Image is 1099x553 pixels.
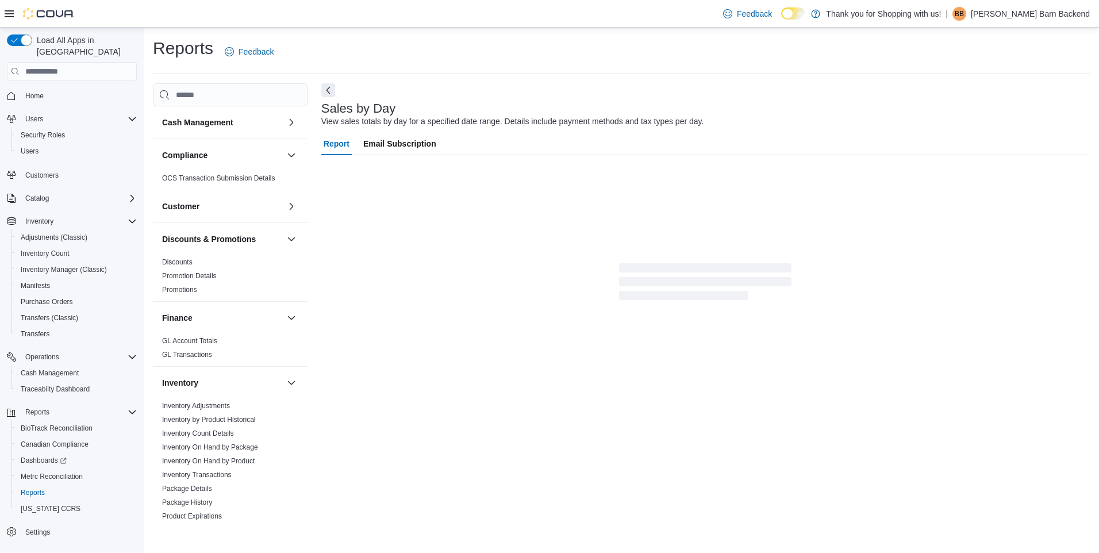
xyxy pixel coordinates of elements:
[16,263,112,276] a: Inventory Manager (Classic)
[25,408,49,417] span: Reports
[11,420,141,436] button: BioTrack Reconciliation
[285,199,298,213] button: Customer
[21,191,137,205] span: Catalog
[11,365,141,381] button: Cash Management
[2,404,141,420] button: Reports
[16,366,137,380] span: Cash Management
[16,382,94,396] a: Traceabilty Dashboard
[826,7,941,21] p: Thank you for Shopping with us!
[16,231,92,244] a: Adjustments (Classic)
[21,424,93,433] span: BioTrack Reconciliation
[21,167,137,182] span: Customers
[162,149,282,161] button: Compliance
[162,350,212,359] span: GL Transactions
[2,87,141,104] button: Home
[971,7,1090,21] p: [PERSON_NAME] Barn Backend
[32,34,137,57] span: Load All Apps in [GEOGRAPHIC_DATA]
[25,171,59,180] span: Customers
[21,281,50,290] span: Manifests
[285,116,298,129] button: Cash Management
[324,132,349,155] span: Report
[21,405,137,419] span: Reports
[162,312,282,324] button: Finance
[162,174,275,182] a: OCS Transaction Submission Details
[21,385,90,394] span: Traceabilty Dashboard
[21,112,48,126] button: Users
[321,102,396,116] h3: Sales by Day
[162,498,212,506] a: Package History
[162,470,232,479] span: Inventory Transactions
[955,7,964,21] span: BB
[162,285,197,294] span: Promotions
[162,484,212,493] span: Package Details
[952,7,966,21] div: Budd Barn Backend
[16,279,137,293] span: Manifests
[11,310,141,326] button: Transfers (Classic)
[11,452,141,468] a: Dashboards
[162,443,258,452] span: Inventory On Hand by Package
[2,111,141,127] button: Users
[2,524,141,540] button: Settings
[16,421,97,435] a: BioTrack Reconciliation
[11,262,141,278] button: Inventory Manager (Classic)
[162,402,230,410] a: Inventory Adjustments
[21,249,70,258] span: Inventory Count
[162,498,212,507] span: Package History
[16,502,85,516] a: [US_STATE] CCRS
[162,233,256,245] h3: Discounts & Promotions
[162,201,282,212] button: Customer
[162,258,193,267] span: Discounts
[25,114,43,124] span: Users
[2,349,141,365] button: Operations
[162,312,193,324] h3: Finance
[16,128,137,142] span: Security Roles
[153,171,308,190] div: Compliance
[11,127,141,143] button: Security Roles
[21,525,137,539] span: Settings
[16,231,137,244] span: Adjustments (Classic)
[11,245,141,262] button: Inventory Count
[21,488,45,497] span: Reports
[162,233,282,245] button: Discounts & Promotions
[21,214,137,228] span: Inventory
[162,401,230,410] span: Inventory Adjustments
[285,148,298,162] button: Compliance
[11,436,141,452] button: Canadian Compliance
[21,89,48,103] a: Home
[11,326,141,342] button: Transfers
[2,190,141,206] button: Catalog
[162,377,282,389] button: Inventory
[16,470,87,483] a: Metrc Reconciliation
[16,454,137,467] span: Dashboards
[21,405,54,419] button: Reports
[21,504,80,513] span: [US_STATE] CCRS
[11,294,141,310] button: Purchase Orders
[737,8,772,20] span: Feedback
[321,83,335,97] button: Next
[16,486,137,500] span: Reports
[21,147,39,156] span: Users
[16,327,137,341] span: Transfers
[162,471,232,479] a: Inventory Transactions
[718,2,777,25] a: Feedback
[21,297,73,306] span: Purchase Orders
[162,429,234,438] span: Inventory Count Details
[11,501,141,517] button: [US_STATE] CCRS
[25,194,49,203] span: Catalog
[162,456,255,466] span: Inventory On Hand by Product
[16,311,83,325] a: Transfers (Classic)
[162,149,207,161] h3: Compliance
[162,271,217,281] span: Promotion Details
[162,512,222,520] a: Product Expirations
[162,272,217,280] a: Promotion Details
[285,232,298,246] button: Discounts & Promotions
[25,91,44,101] span: Home
[285,311,298,325] button: Finance
[220,40,278,63] a: Feedback
[162,351,212,359] a: GL Transactions
[363,132,436,155] span: Email Subscription
[162,512,222,521] span: Product Expirations
[16,486,49,500] a: Reports
[23,8,75,20] img: Cova
[16,454,71,467] a: Dashboards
